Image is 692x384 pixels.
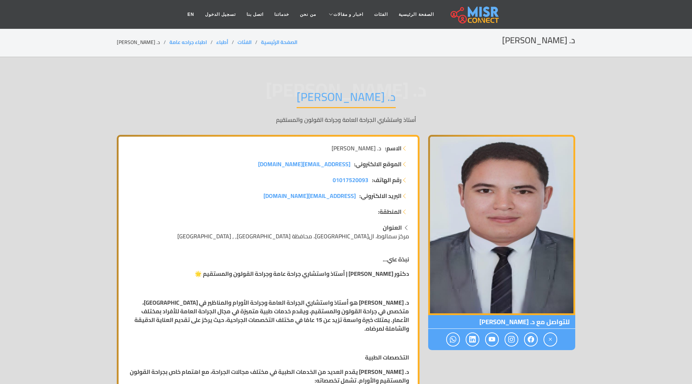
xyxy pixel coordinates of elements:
a: الفئات [369,8,393,21]
span: للتواصل مع د. [PERSON_NAME] [428,315,575,329]
strong: نبذة عني... [383,254,409,265]
span: اخبار و مقالات [333,11,364,18]
a: الصفحة الرئيسية [393,8,439,21]
a: الفئات [238,37,252,47]
img: د. مؤمن شلقامي [428,135,575,315]
a: اتصل بنا [241,8,269,21]
p: أستاذ واستشاري الجراحة العامة وجراحة القولون والمستقيم [117,115,575,124]
span: مركز سمالوط، ال[GEOGRAPHIC_DATA]، محافظة [GEOGRAPHIC_DATA], , [GEOGRAPHIC_DATA] [177,231,409,242]
a: الصفحة الرئيسية [261,37,297,47]
a: EN [182,8,200,21]
a: [EMAIL_ADDRESS][DOMAIN_NAME] [263,191,356,200]
span: [EMAIL_ADDRESS][DOMAIN_NAME] [263,190,356,201]
h1: د. [PERSON_NAME] [297,90,396,108]
img: main.misr_connect [451,5,499,23]
h2: د. [PERSON_NAME] [502,35,575,46]
a: اطباء جراحه عامة [169,37,207,47]
strong: الموقع الالكتروني: [354,160,402,168]
strong: التخصصات الطبية [365,352,409,363]
strong: د. [PERSON_NAME] هو أستاذ واستشاري الجراحة العامة وجراحة الأورام والمناظير في [GEOGRAPHIC_DATA]، ... [134,297,409,334]
strong: المنطقة: [378,207,402,216]
a: من نحن [294,8,321,21]
strong: رقم الهاتف: [372,176,402,184]
strong: البريد الالكتروني: [359,191,402,200]
strong: الاسم: [385,144,402,153]
a: اخبار و مقالات [321,8,369,21]
a: أطباء [216,37,228,47]
strong: العنوان [383,222,402,233]
span: [EMAIL_ADDRESS][DOMAIN_NAME] [258,159,350,169]
strong: دكتور [PERSON_NAME] | أستاذ واستشاري جراحة عامة وجراحة القولون والمستقيم 🌟 [195,268,409,279]
a: تسجيل الدخول [200,8,241,21]
span: د. [PERSON_NAME] [332,144,381,153]
a: 01017520093 [333,176,368,184]
a: [EMAIL_ADDRESS][DOMAIN_NAME] [258,160,350,168]
a: خدماتنا [269,8,294,21]
li: د. [PERSON_NAME] [117,39,169,46]
span: 01017520093 [333,175,368,185]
